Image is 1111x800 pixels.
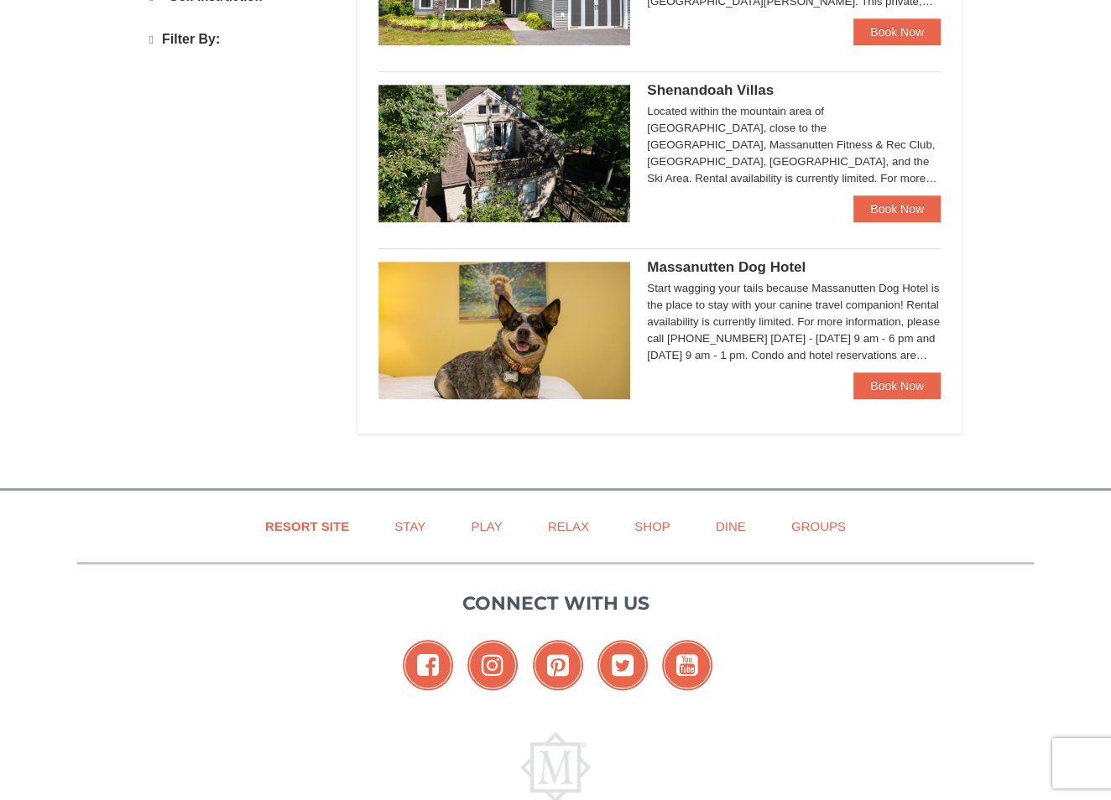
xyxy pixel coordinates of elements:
img: 19219019-2-e70bf45f.jpg [378,85,630,222]
a: Book Now [853,195,941,222]
a: Book Now [853,372,941,399]
h4: Filter By: [149,32,336,48]
span: Massanutten Dog Hotel [647,259,806,275]
a: Stay [373,507,446,545]
div: Located within the mountain area of [GEOGRAPHIC_DATA], close to the [GEOGRAPHIC_DATA], Massanutte... [647,103,941,187]
img: 27428181-5-81c892a3.jpg [378,262,630,399]
a: Book Now [853,18,941,45]
a: Groups [770,507,867,545]
div: Start wagging your tails because Massanutten Dog Hotel is the place to stay with your canine trav... [647,280,941,364]
a: Play [450,507,523,545]
a: Shop [613,507,691,545]
a: Relax [527,507,610,545]
a: Dine [695,507,767,545]
span: Shenandoah Villas [647,82,774,98]
p: Connect with us [77,590,1034,617]
a: Resort Site [244,507,370,545]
